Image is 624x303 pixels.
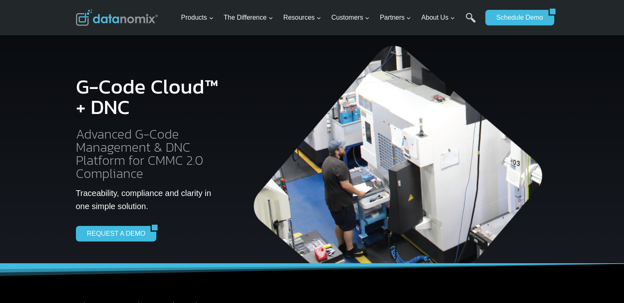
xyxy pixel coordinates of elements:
a: Schedule Demo [485,10,549,25]
h1: G-Code Cloud™ + DNC [76,76,222,117]
span: The Difference [224,12,273,23]
img: Datanomix [76,9,158,26]
span: Resources [283,12,321,23]
span: About Us [421,12,455,23]
a: Search [466,13,476,31]
span: Customers [331,12,370,23]
a: REQUEST A DEMO [76,226,151,241]
nav: Primary Navigation [178,5,481,31]
p: Traceability, compliance and clarity in one simple solution. [76,187,222,213]
h2: Advanced G-Code Management & DNC Platform for CMMC 2.0 Compliance [76,128,222,180]
span: Partners [380,12,411,23]
span: Products [181,12,213,23]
